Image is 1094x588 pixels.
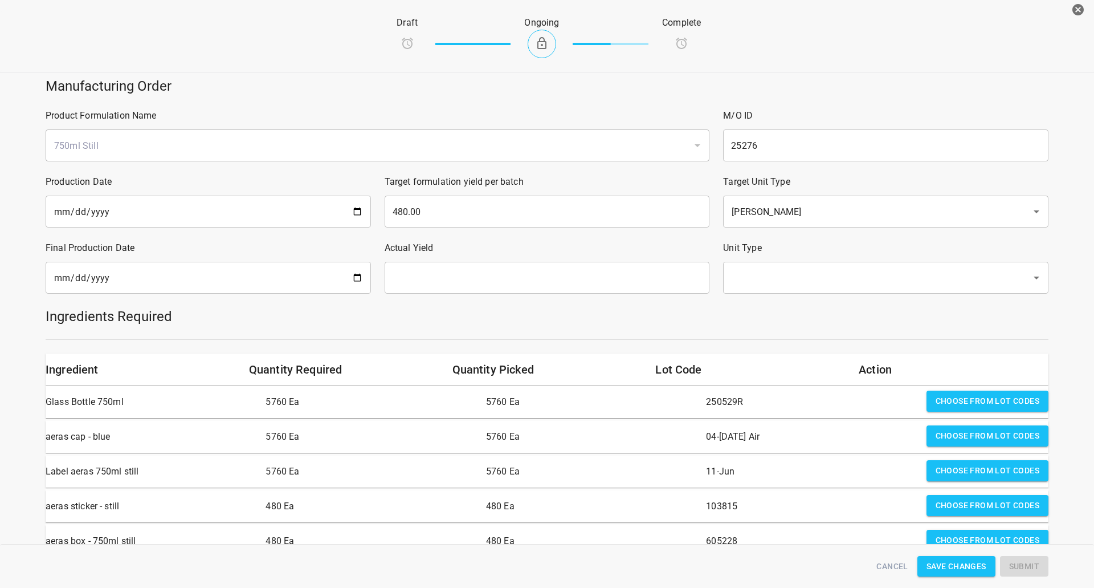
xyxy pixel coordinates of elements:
[706,425,917,448] p: 04-[DATE] Air
[1028,204,1044,220] button: Open
[706,495,917,518] p: 103815
[46,109,709,123] p: Product Formulation Name
[936,394,1039,408] span: Choose from lot codes
[655,360,845,379] h6: Lot Code
[936,429,1039,443] span: Choose from lot codes
[872,556,912,577] button: Cancel
[486,425,697,448] p: 5760 Ea
[936,464,1039,478] span: Choose from lot codes
[452,360,642,379] h6: Quantity Picked
[46,391,256,413] p: Glass Bottle 750ml
[926,559,986,574] span: Save Changes
[486,530,697,553] p: 480 Ea
[385,241,710,255] p: Actual Yield
[926,530,1048,551] button: Choose from lot codes
[936,498,1039,513] span: Choose from lot codes
[936,533,1039,548] span: Choose from lot codes
[266,460,476,483] p: 5760 Ea
[486,460,697,483] p: 5760 Ea
[926,460,1048,481] button: Choose from lot codes
[46,241,371,255] p: Final Production Date
[524,16,559,30] p: Ongoing
[46,425,256,448] p: aeras cap - blue
[662,16,701,30] p: Complete
[46,495,256,518] p: aeras sticker - still
[926,391,1048,412] button: Choose from lot codes
[706,530,917,553] p: 605228
[249,360,439,379] h6: Quantity Required
[723,109,1048,123] p: M/O ID
[266,425,476,448] p: 5760 Ea
[486,391,697,413] p: 5760 Ea
[266,530,476,553] p: 480 Ea
[46,460,256,483] p: Label aeras 750ml still
[723,241,1048,255] p: Unit Type
[876,559,908,574] span: Cancel
[385,175,710,189] p: Target formulation yield per batch
[706,460,917,483] p: 11-Jun
[266,391,476,413] p: 5760 Ea
[46,307,1048,326] h5: Ingredients Required
[723,175,1048,189] p: Target Unit Type
[46,360,235,379] h6: Ingredient
[1028,270,1044,286] button: Open
[926,425,1048,447] button: Choose from lot codes
[706,391,917,413] p: 250529R
[486,495,697,518] p: 480 Ea
[266,495,476,518] p: 480 Ea
[393,16,422,30] p: Draft
[46,77,1048,95] h5: Manufacturing Order
[926,495,1048,516] button: Choose from lot codes
[46,530,256,553] p: aeras box - 750ml still
[859,360,1048,379] h6: Action
[46,175,371,189] p: Production Date
[917,556,995,577] button: Save Changes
